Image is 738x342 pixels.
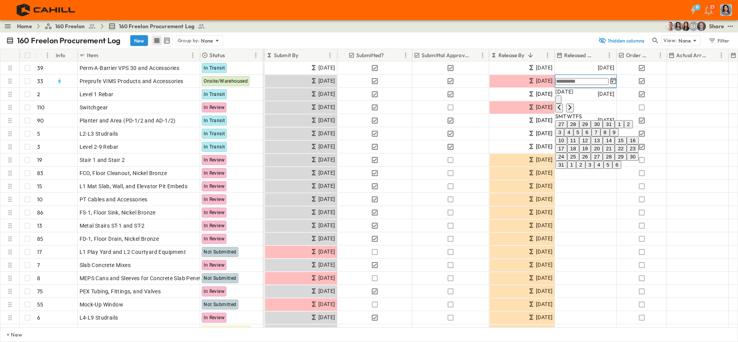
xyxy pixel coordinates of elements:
p: 86 [37,209,43,216]
button: 29 [615,153,627,161]
button: 3 [585,161,594,169]
span: L4-L9 Studrails [80,314,118,322]
p: 55 [37,301,43,308]
button: 9 [685,3,701,17]
p: Item [87,51,98,59]
span: [DATE] [318,326,335,335]
span: Wall Formwork [80,327,117,335]
button: Sort [650,51,658,60]
span: [DATE] [318,103,335,112]
span: [DATE] [536,129,553,138]
span: Preprufe VIMS Products and Accessories [80,77,184,85]
button: 14 [603,136,615,145]
span: [DATE] [536,142,553,151]
span: Sunday [555,113,558,120]
span: [DATE] [536,287,553,296]
span: Tuesday [563,113,566,120]
span: Metal Stairs ST-1 and ST-2 [80,222,145,230]
button: Filter [705,35,732,46]
button: 5 [573,128,582,136]
span: In Transit [204,131,225,136]
button: Menu [401,51,410,60]
span: [DATE] [318,90,335,99]
h6: 9 [696,4,699,10]
button: calendar view is open, switch to year view [555,95,561,104]
p: 17 [37,248,42,256]
span: In Review [204,315,224,320]
p: 39 [37,64,43,72]
span: [DATE] [536,326,553,335]
span: [DATE] [318,142,335,151]
span: [DATE] [318,287,335,296]
button: 31 [555,161,567,169]
button: 19 [579,145,591,153]
button: 4 [564,128,573,136]
span: [DATE] [318,168,335,177]
span: In Review [204,197,224,202]
p: View: [663,36,677,45]
button: Previous month [555,104,563,112]
span: PEX Tubing, Fittings, and Valves [80,288,161,295]
button: 15 [615,136,627,145]
button: kanban view [162,36,172,45]
span: [DATE] [318,313,335,322]
p: Submittal Approved? [422,51,470,59]
div: Share [709,22,724,30]
p: Status [209,51,225,59]
button: 27 [555,120,567,128]
img: Jared Salin (jsalin@cahill-sf.com) [697,22,706,31]
img: Profile Picture [720,4,732,16]
span: [DATE] [598,63,614,72]
img: 4f72bfc4efa7236828875bac24094a5ddb05241e32d018417354e964050affa1.png [9,2,84,18]
p: 3 [37,143,40,151]
p: 15 [37,182,42,190]
span: [DATE] [536,208,553,217]
button: 23 [627,145,639,153]
div: Info [56,44,65,66]
button: 4 [594,161,603,169]
button: 3 [555,128,564,136]
button: Sort [100,51,108,60]
span: [DATE] [318,221,335,230]
button: 31 [603,120,615,128]
p: None [678,37,691,44]
p: Order Confirmed? [626,51,648,59]
p: Group by: [178,37,200,44]
span: [DATE] [536,195,553,204]
span: [DATE] [536,221,553,230]
p: 33 [37,77,43,85]
span: FCO, Floor Cleanout, Nickel Bronze [80,169,167,177]
button: Menu [543,51,552,60]
span: In Review [204,184,224,189]
button: 1 [567,161,576,169]
button: 1 [615,120,624,128]
p: None [201,37,213,44]
span: [DATE] [536,313,553,322]
button: 2 [576,161,585,169]
button: Sort [300,51,309,60]
button: 26 [579,153,591,161]
div: Filter [708,36,730,45]
p: 2 [37,90,40,98]
span: [DATE] [318,247,335,256]
p: 8 [37,274,40,282]
span: In Review [204,289,224,294]
span: L1 Play Yard and L2 Courtyard Equipment [80,248,186,256]
span: [DATE] [536,90,553,99]
span: [DATE] [536,116,553,125]
p: Submit By [274,51,299,59]
span: In Review [204,223,224,228]
span: In Transit [204,118,225,123]
span: Wednesday [567,113,572,120]
span: [DATE] [318,182,335,191]
span: In Review [204,157,224,163]
button: 29 [579,120,591,128]
a: 160 Freelon Procurement Log [108,22,206,30]
span: [DATE] [536,300,553,309]
p: Submitted? [356,51,384,59]
p: 23 [710,4,714,10]
a: Home [17,22,32,30]
p: 10 [37,196,43,203]
span: [DATE] [318,77,335,85]
button: 16 [627,136,639,145]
